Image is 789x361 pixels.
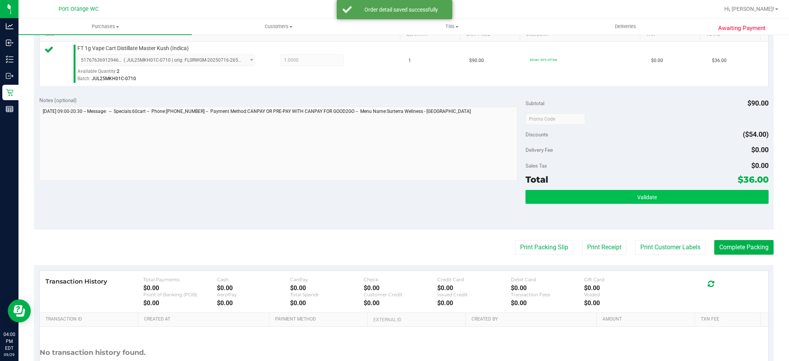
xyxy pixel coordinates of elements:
[437,277,511,282] div: Credit Card
[39,97,77,103] span: Notes (optional)
[217,277,290,282] div: Cash
[6,105,13,113] inline-svg: Reports
[515,240,573,255] button: Print Packing Slip
[364,277,437,282] div: Check
[651,57,663,64] span: $0.00
[743,130,769,138] span: ($54.00)
[511,299,584,307] div: $0.00
[525,163,547,169] span: Sales Tax
[604,23,646,30] span: Deliveries
[539,18,712,35] a: Deliveries
[635,240,705,255] button: Print Customer Labels
[144,316,266,322] a: Created At
[437,299,511,307] div: $0.00
[584,277,658,282] div: Gift Card
[584,299,658,307] div: $0.00
[751,146,769,154] span: $0.00
[6,39,13,47] inline-svg: Inbound
[437,284,511,292] div: $0.00
[701,316,757,322] a: Txn Fee
[525,128,548,141] span: Discounts
[143,292,217,297] div: Point of Banking (POB)
[525,113,585,125] input: Promo Code
[364,292,437,297] div: Customer Credit
[525,100,544,106] span: Subtotal
[3,352,15,358] p: 09/29
[45,316,135,322] a: Transaction ID
[408,57,411,64] span: 1
[584,292,658,297] div: Voided
[525,190,769,204] button: Validate
[747,99,769,107] span: $90.00
[525,174,548,185] span: Total
[364,299,437,307] div: $0.00
[603,316,692,322] a: Amount
[365,18,539,35] a: Tills
[637,194,657,200] span: Validate
[143,277,217,282] div: Total Payments
[364,284,437,292] div: $0.00
[751,161,769,170] span: $0.00
[77,45,189,52] span: FT 1g Vape Cart Distillate Master Kush (Indica)
[143,299,217,307] div: $0.00
[511,277,584,282] div: Debit Card
[18,18,192,35] a: Purchases
[584,284,658,292] div: $0.00
[712,57,727,64] span: $36.00
[290,284,364,292] div: $0.00
[469,57,484,64] span: $90.00
[217,299,290,307] div: $0.00
[511,284,584,292] div: $0.00
[356,6,447,13] div: Order detail saved successfully
[472,316,593,322] a: Created By
[290,292,364,297] div: Total Spendr
[6,22,13,30] inline-svg: Analytics
[724,6,774,12] span: Hi, [PERSON_NAME]!
[143,284,217,292] div: $0.00
[3,331,15,352] p: 04:00 PM EDT
[217,292,290,297] div: AeroPay
[77,66,264,81] div: Available Quantity:
[117,69,119,74] span: 2
[290,277,364,282] div: CanPay
[6,72,13,80] inline-svg: Outbound
[530,58,557,62] span: 60cart: 60% off line
[192,18,365,35] a: Customers
[6,55,13,63] inline-svg: Inventory
[525,147,553,153] span: Delivery Fee
[275,316,364,322] a: Payment Method
[6,89,13,96] inline-svg: Retail
[18,23,192,30] span: Purchases
[192,23,365,30] span: Customers
[77,76,91,81] span: Batch:
[92,76,136,81] span: JUL25MKH01C-0710
[290,299,364,307] div: $0.00
[714,240,774,255] button: Complete Packing
[582,240,626,255] button: Print Receipt
[366,23,538,30] span: Tills
[738,174,769,185] span: $36.00
[511,292,584,297] div: Transaction Fees
[8,299,31,322] iframe: Resource center
[217,284,290,292] div: $0.00
[59,6,99,12] span: Port Orange WC
[367,313,465,327] th: External ID
[437,292,511,297] div: Issued Credit
[718,24,765,33] span: Awaiting Payment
